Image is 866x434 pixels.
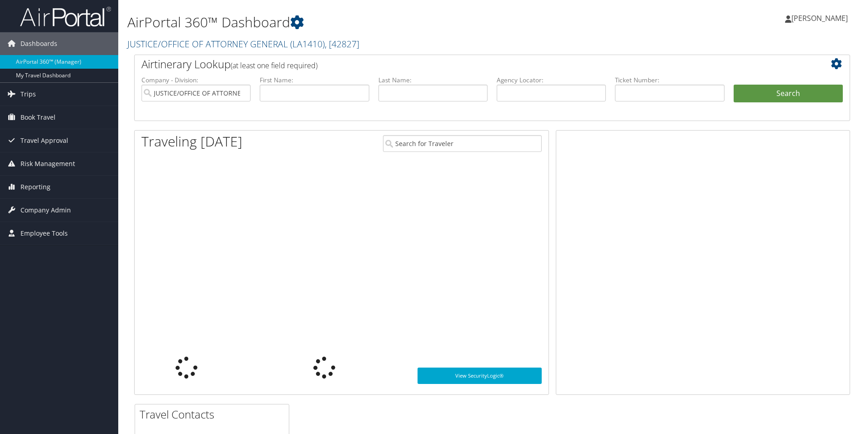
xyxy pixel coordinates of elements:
[383,135,542,152] input: Search for Traveler
[290,38,325,50] span: ( LA1410 )
[20,6,111,27] img: airportal-logo.png
[127,38,359,50] a: JUSTICE/OFFICE OF ATTORNEY GENERAL
[20,83,36,106] span: Trips
[20,222,68,245] span: Employee Tools
[20,106,55,129] span: Book Travel
[140,407,289,422] h2: Travel Contacts
[20,199,71,222] span: Company Admin
[141,56,783,72] h2: Airtinerary Lookup
[615,76,724,85] label: Ticket Number:
[418,368,542,384] a: View SecurityLogic®
[231,61,317,71] span: (at least one field required)
[325,38,359,50] span: , [ 42827 ]
[20,32,57,55] span: Dashboards
[20,152,75,175] span: Risk Management
[141,76,251,85] label: Company - Division:
[497,76,606,85] label: Agency Locator:
[260,76,369,85] label: First Name:
[127,13,614,32] h1: AirPortal 360™ Dashboard
[734,85,843,103] button: Search
[791,13,848,23] span: [PERSON_NAME]
[141,132,242,151] h1: Traveling [DATE]
[378,76,488,85] label: Last Name:
[785,5,857,32] a: [PERSON_NAME]
[20,176,50,198] span: Reporting
[20,129,68,152] span: Travel Approval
